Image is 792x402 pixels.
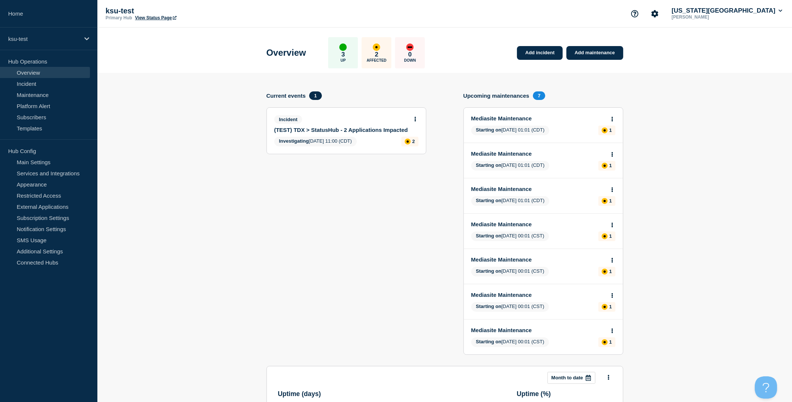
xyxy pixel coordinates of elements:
[476,198,502,203] span: Starting on
[274,115,303,124] span: Incident
[609,127,612,133] p: 1
[274,127,408,133] a: (TEST) TDX > StatusHub - 2 Applications Impacted
[609,198,612,204] p: 1
[266,93,306,99] h4: Current events
[602,163,608,169] div: affected
[106,15,132,20] p: Primary Hub
[517,390,612,398] h3: Uptime ( % )
[476,233,502,239] span: Starting on
[627,6,643,22] button: Support
[476,268,502,274] span: Starting on
[670,7,784,14] button: [US_STATE][GEOGRAPHIC_DATA]
[602,339,608,345] div: affected
[471,327,605,333] a: Mediasite Maintenance
[471,161,550,171] span: [DATE] 01:01 (CDT)
[471,186,605,192] a: Mediasite Maintenance
[670,14,747,20] p: [PERSON_NAME]
[471,221,605,227] a: Mediasite Maintenance
[339,43,347,51] div: up
[755,376,777,399] iframe: Help Scout Beacon - Open
[476,339,502,344] span: Starting on
[412,139,415,144] p: 2
[471,302,549,312] span: [DATE] 00:01 (CST)
[135,15,176,20] a: View Status Page
[609,163,612,168] p: 1
[471,126,550,135] span: [DATE] 01:01 (CDT)
[609,304,612,309] p: 1
[547,372,595,384] button: Month to date
[8,36,80,42] p: ksu-test
[404,58,416,62] p: Down
[471,150,605,157] a: Mediasite Maintenance
[471,267,549,276] span: [DATE] 00:01 (CST)
[471,337,549,347] span: [DATE] 00:01 (CST)
[266,48,306,58] h1: Overview
[476,162,502,168] span: Starting on
[602,269,608,275] div: affected
[471,292,605,298] a: Mediasite Maintenance
[471,115,605,121] a: Mediasite Maintenance
[367,58,387,62] p: Affected
[340,58,346,62] p: Up
[517,46,563,60] a: Add incident
[279,138,309,144] span: Investigating
[602,127,608,133] div: affected
[274,137,357,146] span: [DATE] 11:00 (CDT)
[471,256,605,263] a: Mediasite Maintenance
[602,233,608,239] div: affected
[533,91,545,100] span: 7
[609,233,612,239] p: 1
[278,390,464,398] h3: Uptime ( days )
[609,269,612,274] p: 1
[408,51,412,58] p: 0
[609,339,612,345] p: 1
[405,139,411,145] div: affected
[373,43,380,51] div: affected
[471,231,549,241] span: [DATE] 00:01 (CST)
[602,198,608,204] div: affected
[309,91,321,100] span: 1
[602,304,608,310] div: affected
[463,93,530,99] h4: Upcoming maintenances
[476,127,502,133] span: Starting on
[106,7,254,15] p: ksu-test
[566,46,623,60] a: Add maintenance
[552,375,583,380] p: Month to date
[342,51,345,58] p: 3
[471,196,550,206] span: [DATE] 01:01 (CDT)
[476,304,502,309] span: Starting on
[375,51,378,58] p: 2
[406,43,414,51] div: down
[647,6,663,22] button: Account settings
